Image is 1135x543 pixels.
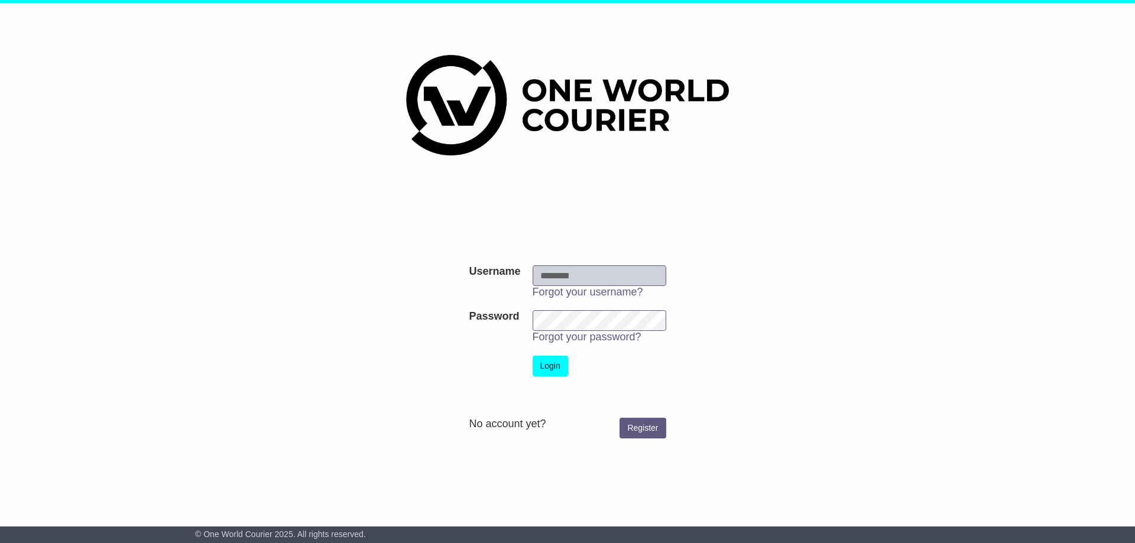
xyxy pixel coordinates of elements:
[469,418,666,431] div: No account yet?
[533,331,641,343] a: Forgot your password?
[533,356,568,376] button: Login
[195,529,366,539] span: © One World Courier 2025. All rights reserved.
[620,418,666,438] a: Register
[469,265,520,278] label: Username
[533,286,643,298] a: Forgot your username?
[469,310,519,323] label: Password
[406,55,729,155] img: One World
